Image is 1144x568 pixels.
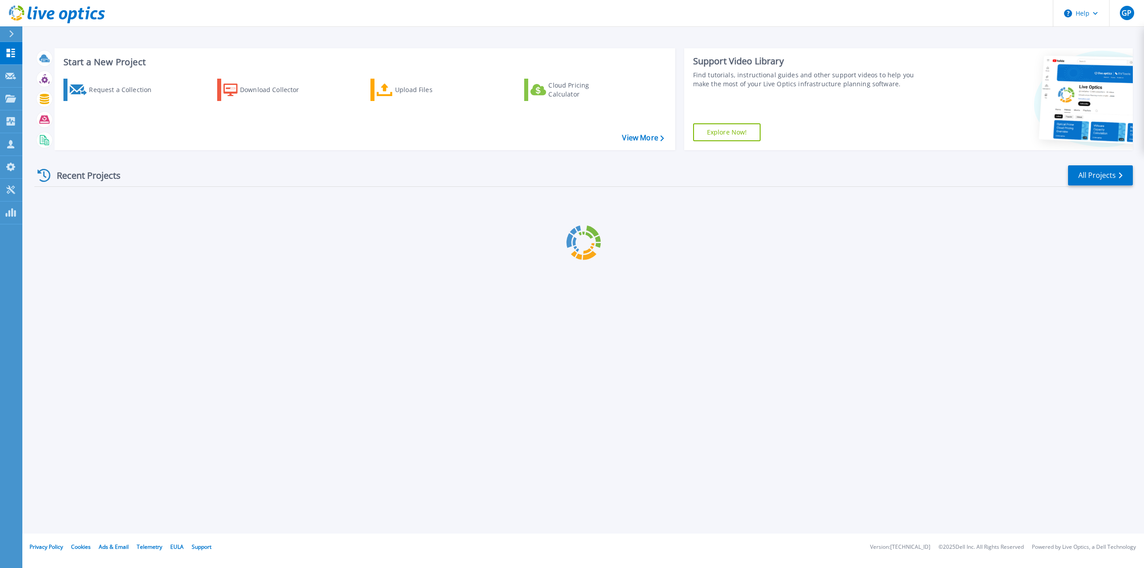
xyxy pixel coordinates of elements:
a: Upload Files [370,79,470,101]
a: Privacy Policy [29,543,63,551]
div: Cloud Pricing Calculator [548,81,620,99]
a: Download Collector [217,79,317,101]
a: Cookies [71,543,91,551]
div: Request a Collection [89,81,160,99]
a: Telemetry [137,543,162,551]
a: EULA [170,543,184,551]
a: View More [622,134,664,142]
a: Explore Now! [693,123,761,141]
li: Version: [TECHNICAL_ID] [870,544,930,550]
a: Ads & Email [99,543,129,551]
span: GP [1122,9,1131,17]
a: Request a Collection [63,79,163,101]
div: Support Video Library [693,55,925,67]
a: All Projects [1068,165,1133,185]
div: Recent Projects [34,164,133,186]
div: Find tutorials, instructional guides and other support videos to help you make the most of your L... [693,71,925,88]
li: © 2025 Dell Inc. All Rights Reserved [938,544,1024,550]
li: Powered by Live Optics, a Dell Technology [1032,544,1136,550]
a: Cloud Pricing Calculator [524,79,624,101]
div: Download Collector [240,81,311,99]
div: Upload Files [395,81,467,99]
h3: Start a New Project [63,57,664,67]
a: Support [192,543,211,551]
